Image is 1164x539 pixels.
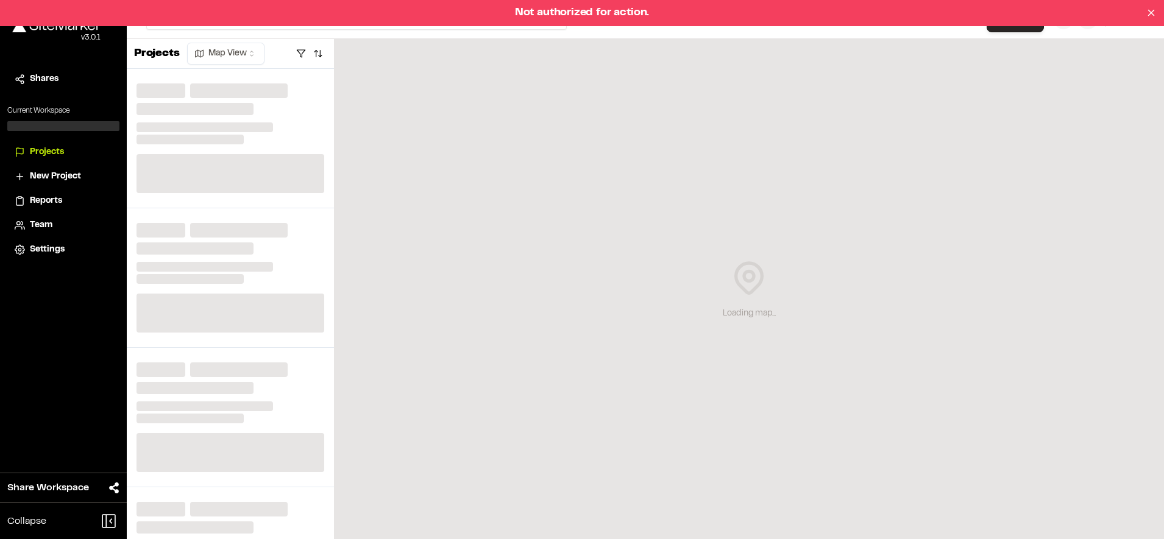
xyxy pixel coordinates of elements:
a: Team [15,219,112,232]
a: Shares [15,72,112,86]
p: Projects [134,46,180,62]
span: Shares [30,72,59,86]
a: Reports [15,194,112,208]
a: Projects [15,146,112,159]
span: Settings [30,243,65,256]
a: New Project [15,170,112,183]
a: Settings [15,243,112,256]
p: Current Workspace [7,105,119,116]
span: Collapse [7,514,46,529]
div: Oh geez...please don't... [12,32,101,43]
span: Projects [30,146,64,159]
span: New Project [30,170,81,183]
span: Team [30,219,52,232]
span: Reports [30,194,62,208]
span: Share Workspace [7,481,89,495]
div: Loading map... [723,307,776,320]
